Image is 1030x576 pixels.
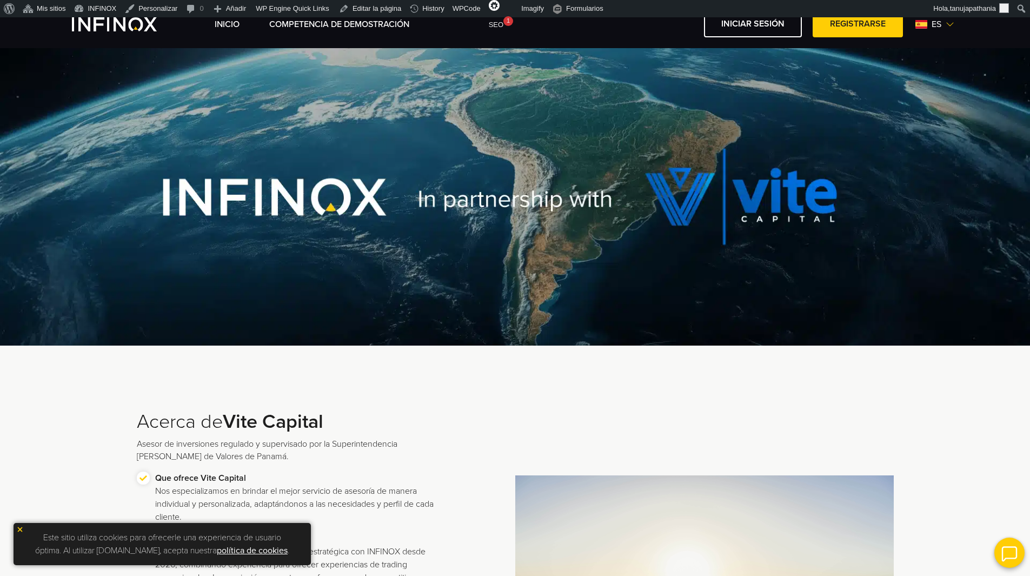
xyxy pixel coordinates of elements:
p: Nos especializamos en brindar el mejor servicio de asesoría de manera individual y personalizada,... [155,472,440,524]
img: yellow close icon [16,526,24,533]
h3: Acerca de [137,411,440,434]
span: SEO [489,21,503,29]
span: es [927,18,946,31]
a: INFINOX Vite [72,17,182,31]
strong: Vite Capital [223,410,323,433]
span: tanujapathania [950,4,996,12]
a: INICIO [215,18,240,31]
a: Iniciar sesión [704,11,802,37]
a: Registrarse [813,11,903,37]
strong: Que ofrece Vite Capital [155,473,246,484]
div: 1 [503,16,513,26]
a: política de cookies [217,545,288,556]
a: Competencia de Demostración [269,18,409,31]
img: open convrs live chat [994,538,1025,568]
p: Asesor de inversiones regulado y supervisado por la Superintendencia [PERSON_NAME] de Valores de ... [137,438,440,463]
p: Este sitio utiliza cookies para ofrecerle una experiencia de usuario óptima. Al utilizar [DOMAIN_... [19,528,305,560]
